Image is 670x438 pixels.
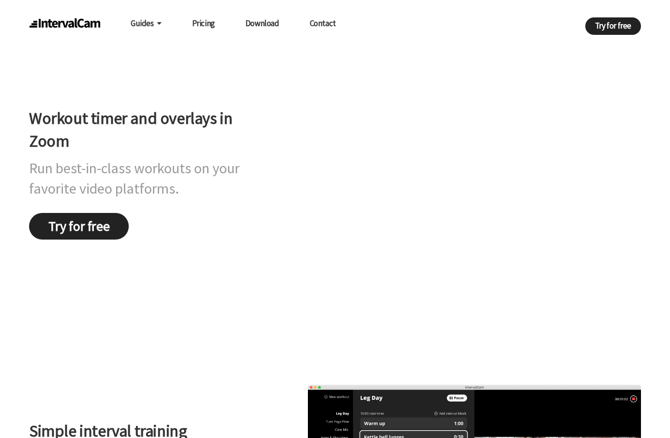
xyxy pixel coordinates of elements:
img: intervalcam_logo@2x.png [29,18,100,30]
a: Try for free [585,17,641,35]
a: Try for free [29,213,129,240]
a: Guides [131,14,162,32]
a: Contact [310,14,336,32]
h2: Run best-in-class workouts on your favorite video platforms. [29,158,274,198]
a: Download [245,14,279,32]
h1: Workout timer and overlays in Zoom [29,107,274,153]
a: Pricing [192,14,215,32]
